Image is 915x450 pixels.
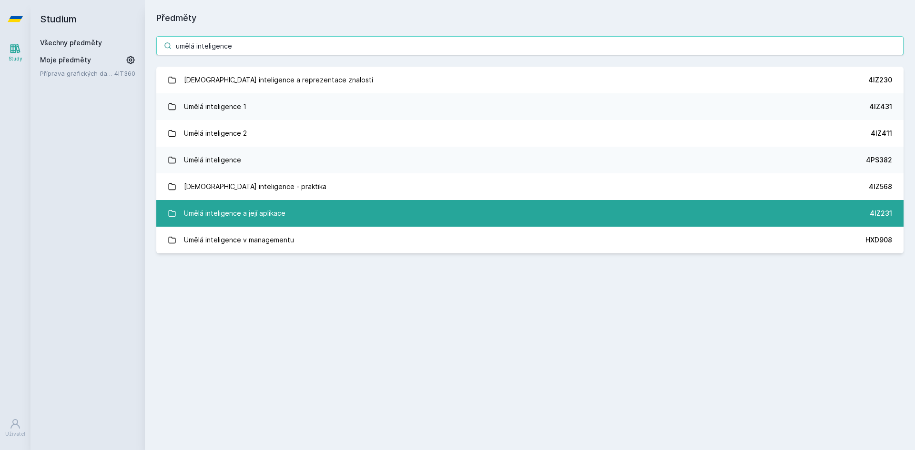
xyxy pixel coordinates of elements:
[2,413,29,442] a: Uživatel
[156,93,904,120] a: Umělá inteligence 1 4IZ431
[156,120,904,147] a: Umělá inteligence 2 4IZ411
[114,70,135,77] a: 4IT360
[866,155,892,165] div: 4PS382
[2,38,29,67] a: Study
[9,55,22,62] div: Study
[156,11,904,25] h1: Předměty
[870,209,892,218] div: 4IZ231
[868,75,892,85] div: 4IZ230
[156,67,904,93] a: [DEMOGRAPHIC_DATA] inteligence a reprezentace znalostí 4IZ230
[40,39,102,47] a: Všechny předměty
[40,69,114,78] a: Příprava grafických dat pro aplikace IS
[865,235,892,245] div: HXD908
[40,55,91,65] span: Moje předměty
[5,430,25,438] div: Uživatel
[156,227,904,253] a: Umělá inteligence v managementu HXD908
[184,177,326,196] div: [DEMOGRAPHIC_DATA] inteligence - praktika
[869,102,892,111] div: 4IZ431
[184,124,247,143] div: Umělá inteligence 2
[156,173,904,200] a: [DEMOGRAPHIC_DATA] inteligence - praktika 4IZ568
[156,36,904,55] input: Název nebo ident předmětu…
[184,204,285,223] div: Umělá inteligence a její aplikace
[184,70,373,90] div: [DEMOGRAPHIC_DATA] inteligence a reprezentace znalostí
[184,97,246,116] div: Umělá inteligence 1
[184,150,241,170] div: Umělá inteligence
[156,147,904,173] a: Umělá inteligence 4PS382
[156,200,904,227] a: Umělá inteligence a její aplikace 4IZ231
[184,230,294,250] div: Umělá inteligence v managementu
[871,129,892,138] div: 4IZ411
[869,182,892,191] div: 4IZ568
